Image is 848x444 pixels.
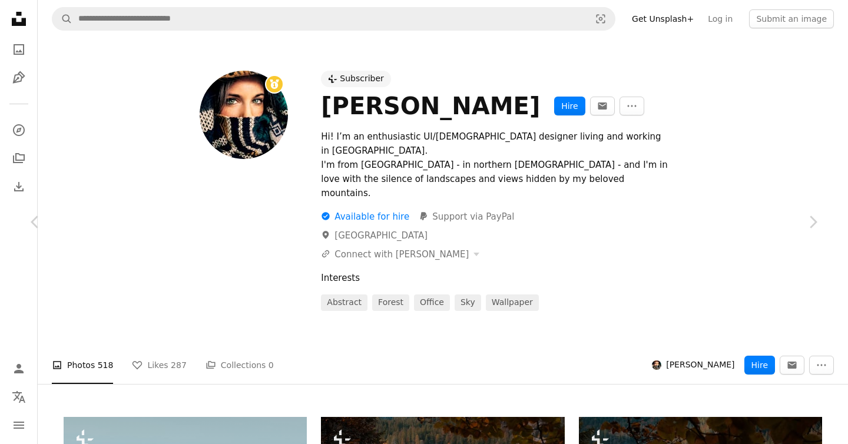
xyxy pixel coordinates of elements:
[7,357,31,380] a: Log in / Sign up
[7,38,31,61] a: Photos
[587,8,615,30] button: Visual search
[701,9,740,28] a: Log in
[7,385,31,409] button: Language
[744,356,775,375] button: Hire
[7,66,31,90] a: Illustrations
[171,359,187,372] span: 287
[666,359,734,371] span: [PERSON_NAME]
[419,210,514,224] a: Support via PayPal
[780,356,804,375] button: Message Cristina
[809,356,834,375] button: More Actions
[132,346,186,384] a: Likes 287
[7,413,31,437] button: Menu
[7,147,31,170] a: Collections
[206,346,274,384] a: Collections 0
[200,71,288,159] img: Avatar of user Cristina Gottardi
[340,73,384,85] div: Subscriber
[321,210,409,224] div: Available for hire
[749,9,834,28] button: Submit an image
[652,360,661,370] img: Avatar of user Cristina Gottardi
[554,97,585,115] button: Hire
[620,97,644,115] button: More Actions
[321,230,428,241] a: [GEOGRAPHIC_DATA]
[455,294,481,311] a: sky
[321,71,391,87] a: Subscriber
[321,271,822,285] div: Interests
[777,165,848,279] a: Next
[590,97,615,115] button: Message Cristina
[52,8,72,30] button: Search Unsplash
[321,130,671,200] div: Hi! I’m an enthusiastic UI/[DEMOGRAPHIC_DATA] designer living and working in [GEOGRAPHIC_DATA]. I...
[414,294,450,311] a: office
[7,118,31,142] a: Explore
[486,294,539,311] a: wallpaper
[625,9,701,28] a: Get Unsplash+
[321,294,367,311] a: abstract
[52,7,615,31] form: Find visuals sitewide
[321,247,479,261] button: Connect with [PERSON_NAME]
[269,359,274,372] span: 0
[321,92,540,120] div: [PERSON_NAME]
[372,294,409,311] a: forest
